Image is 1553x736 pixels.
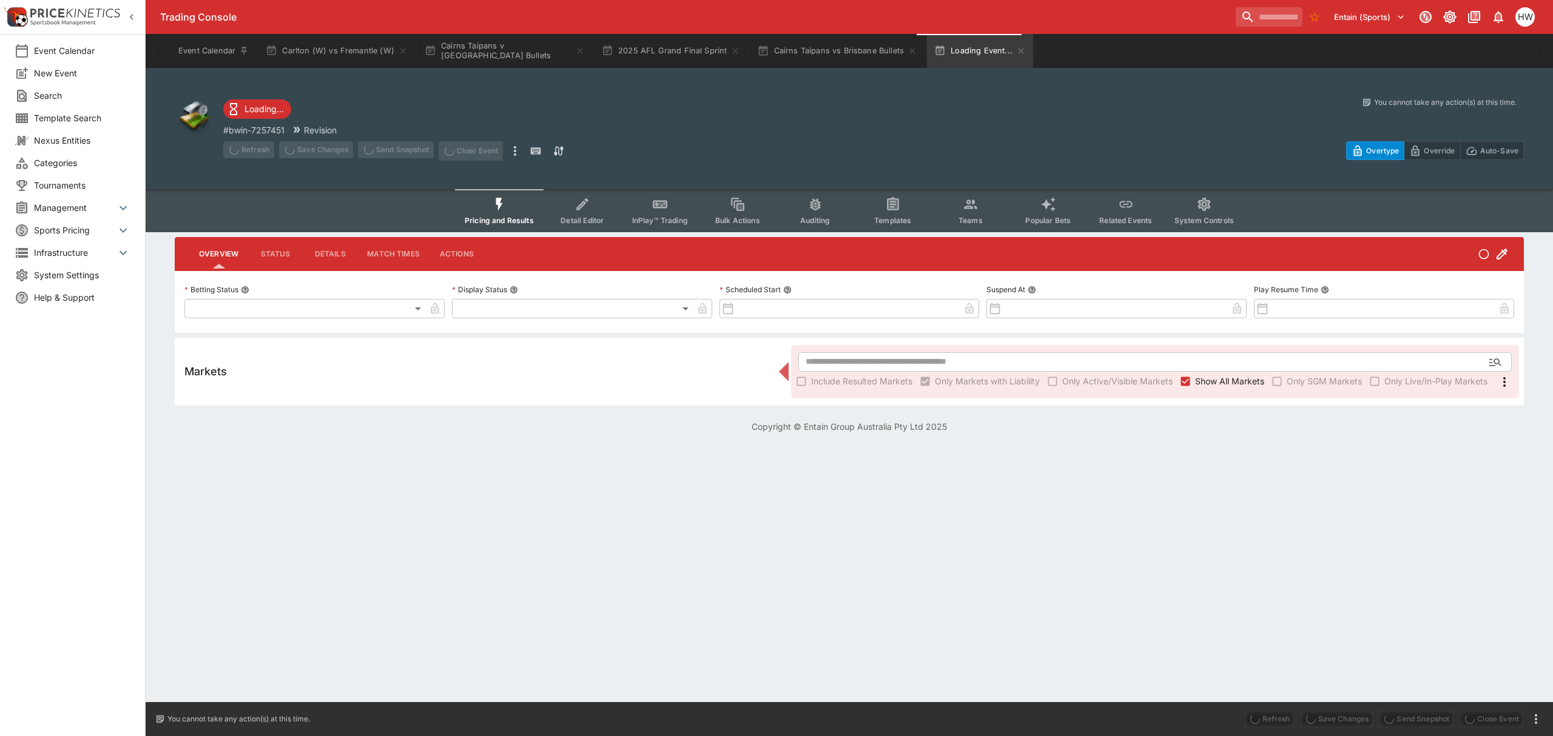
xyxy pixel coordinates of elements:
button: Auto-Save [1460,141,1524,160]
input: search [1236,7,1302,27]
button: Select Tenant [1327,7,1412,27]
button: Open [1484,351,1506,373]
p: You cannot take any action(s) at this time. [1374,97,1517,108]
img: PriceKinetics Logo [4,5,28,29]
button: Scheduled Start [783,286,792,294]
p: Play Resume Time [1254,284,1318,295]
span: Only Markets with Liability [935,375,1040,387]
button: Cairns Taipans v [GEOGRAPHIC_DATA] Bullets [417,34,592,68]
span: Template Search [34,112,130,124]
span: Only Active/Visible Markets [1062,375,1173,387]
button: Betting Status [241,286,249,294]
button: 2025 AFL Grand Final Sprint [595,34,748,68]
button: Cairns Taipans vs Brisbane Bullets [750,34,925,68]
span: Search [34,89,130,102]
p: Override [1424,144,1455,157]
button: Details [303,239,357,269]
button: Display Status [510,286,518,294]
button: Overview [189,239,248,269]
span: Only Live/In-Play Markets [1384,375,1487,387]
img: Sportsbook Management [30,20,96,25]
span: Show All Markets [1195,375,1264,387]
button: Harrison Walker [1512,4,1538,30]
button: Match Times [357,239,430,269]
button: Connected to PK [1415,6,1437,28]
span: Popular Bets [1025,216,1071,225]
span: System Settings [34,269,130,281]
button: Play Resume Time [1321,286,1329,294]
p: Overtype [1366,144,1399,157]
img: PriceKinetics [30,8,120,18]
span: Sports Pricing [34,224,116,236]
button: Overtype [1346,141,1404,160]
p: Loading... [244,102,284,115]
span: Detail Editor [561,216,604,225]
button: Actions [430,239,484,269]
span: Infrastructure [34,246,116,259]
p: You cannot take any action(s) at this time. [167,714,310,724]
p: Display Status [452,284,507,295]
svg: More [1497,375,1512,389]
button: more [508,141,522,161]
button: Carlton (W) vs Fremantle (W) [258,34,415,68]
p: Copy To Clipboard [223,124,285,136]
span: Templates [874,216,911,225]
span: Related Events [1099,216,1152,225]
p: Suspend At [986,284,1025,295]
p: Copyright © Entain Group Australia Pty Ltd 2025 [146,420,1553,433]
button: Suspend At [1028,286,1036,294]
span: New Event [34,67,130,79]
span: Management [34,201,116,214]
span: Event Calendar [34,44,130,57]
button: No Bookmarks [1305,7,1324,27]
span: Teams [958,216,983,225]
div: Harrison Walker [1515,7,1535,27]
img: other.png [175,97,214,136]
button: Status [248,239,303,269]
span: Bulk Actions [715,216,760,225]
button: Event Calendar [171,34,256,68]
p: Revision [304,124,337,136]
button: Loading Event... [927,34,1033,68]
span: Tournaments [34,179,130,192]
button: Notifications [1487,6,1509,28]
span: InPlay™ Trading [632,216,688,225]
span: System Controls [1174,216,1234,225]
p: Scheduled Start [719,284,781,295]
span: Only SGM Markets [1287,375,1362,387]
div: Start From [1346,141,1524,160]
span: Nexus Entities [34,134,130,147]
span: Pricing and Results [465,216,534,225]
span: Auditing [800,216,830,225]
div: Trading Console [160,11,1231,24]
span: Help & Support [34,291,130,304]
span: Include Resulted Markets [811,375,912,387]
button: Override [1404,141,1460,160]
p: Auto-Save [1480,144,1518,157]
button: Toggle light/dark mode [1439,6,1461,28]
div: Event type filters [455,189,1244,232]
h5: Markets [184,364,227,378]
span: Categories [34,156,130,169]
button: more [1529,712,1543,726]
p: Betting Status [184,284,238,295]
button: Documentation [1463,6,1485,28]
